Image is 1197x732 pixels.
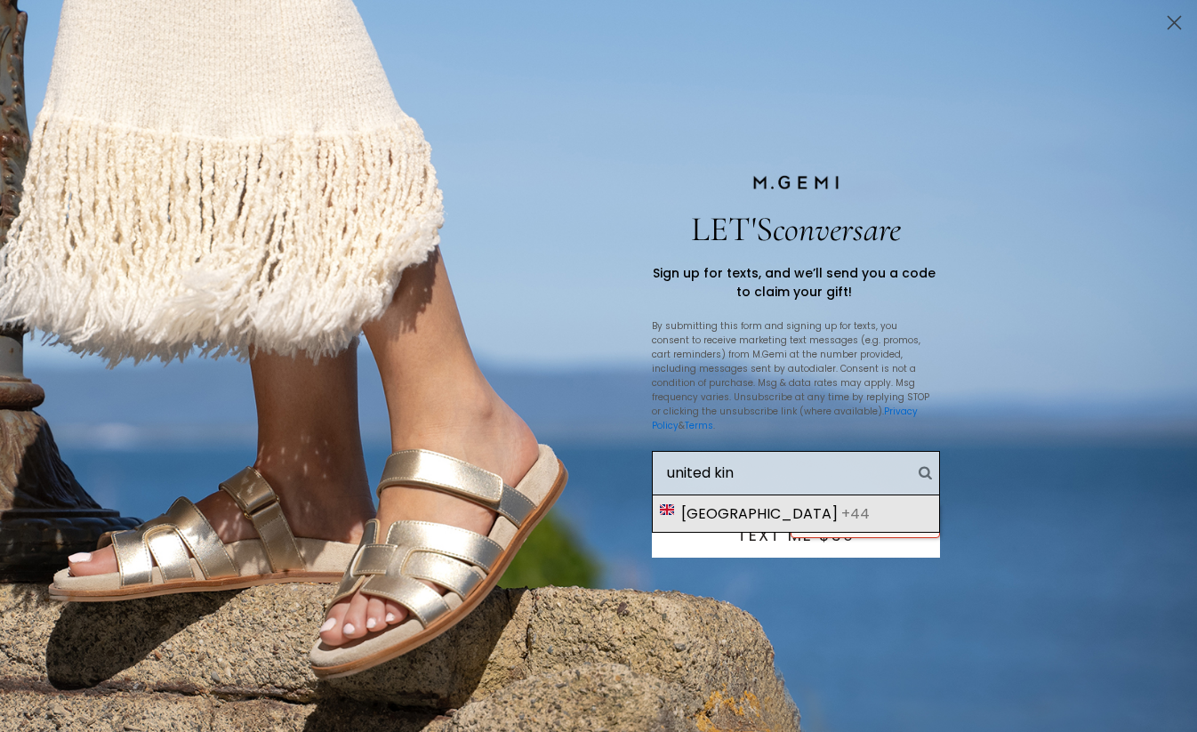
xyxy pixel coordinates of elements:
a: Privacy Policy [652,405,918,432]
button: TEXT ME $50 [652,513,940,558]
span: [GEOGRAPHIC_DATA] [681,503,838,525]
span: Sign up for texts, and we’ll send you a code to claim your gift! [653,264,936,301]
a: Terms [685,419,713,432]
div: +44 [841,503,870,525]
span: LET'S [691,208,901,250]
span: conversare [773,208,901,250]
img: M.Gemi [751,174,840,190]
button: Close dialog [1159,7,1190,38]
img: United Kingdom [660,503,674,517]
p: By submitting this form and signing up for texts, you consent to receive marketing text messages ... [652,319,936,433]
input: Search countries [667,452,919,495]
